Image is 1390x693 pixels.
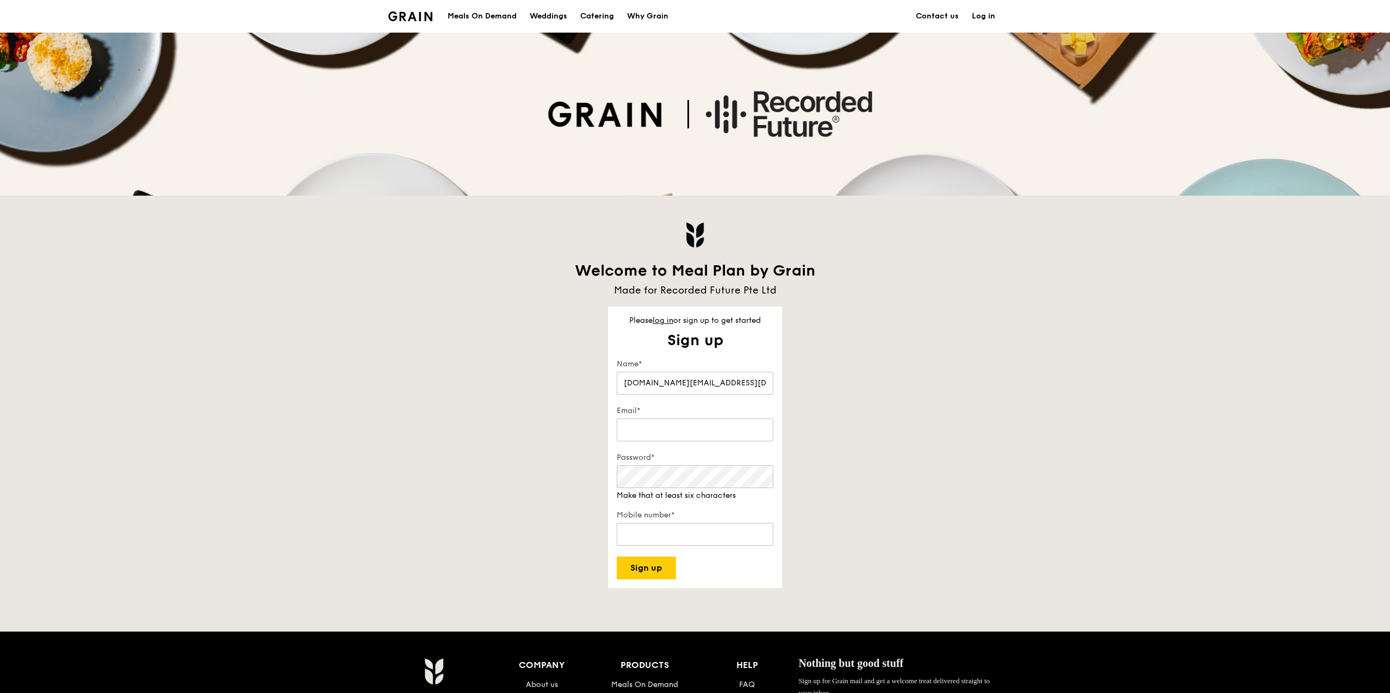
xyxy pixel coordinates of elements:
[696,658,799,673] div: Help
[424,658,443,685] img: Grain
[798,657,903,669] span: Nothing but good stuff
[617,490,773,501] div: Make that at least six characters
[608,315,782,326] div: Please or sign up to get started
[617,557,676,579] button: Sign up
[617,510,773,521] label: Mobile number*
[564,283,826,298] div: Made for Recorded Future Pte Ltd
[653,316,673,325] a: log in
[388,11,432,21] img: Grain
[754,470,767,483] keeper-lock: Open Keeper Popup
[617,452,773,463] label: Password*
[617,405,773,416] label: Email*
[617,359,773,370] label: Name*
[564,261,826,280] div: Welcome to Meal Plan by Grain
[608,330,782,350] div: Sign up
[526,680,558,689] a: About us
[491,658,593,673] div: Company
[611,680,678,689] a: Meals On Demand
[686,222,704,248] img: Grain logo
[739,680,755,689] a: FAQ
[593,658,696,673] div: Products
